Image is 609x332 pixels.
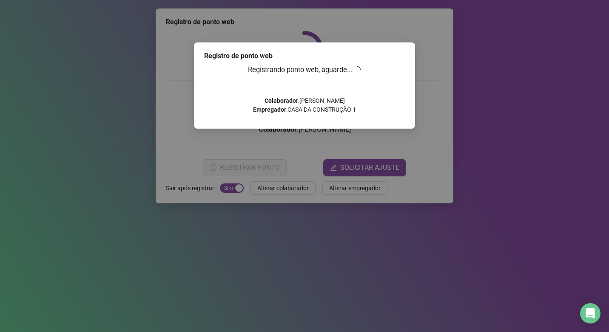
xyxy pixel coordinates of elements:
strong: Colaborador [265,97,298,104]
div: Registro de ponto web [204,51,405,61]
span: loading [354,66,361,73]
strong: Empregador [253,106,286,113]
p: : [PERSON_NAME] : CASA DA CONSTRUÇÃO 1 [204,96,405,114]
div: Open Intercom Messenger [580,303,600,324]
h3: Registrando ponto web, aguarde... [204,65,405,76]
